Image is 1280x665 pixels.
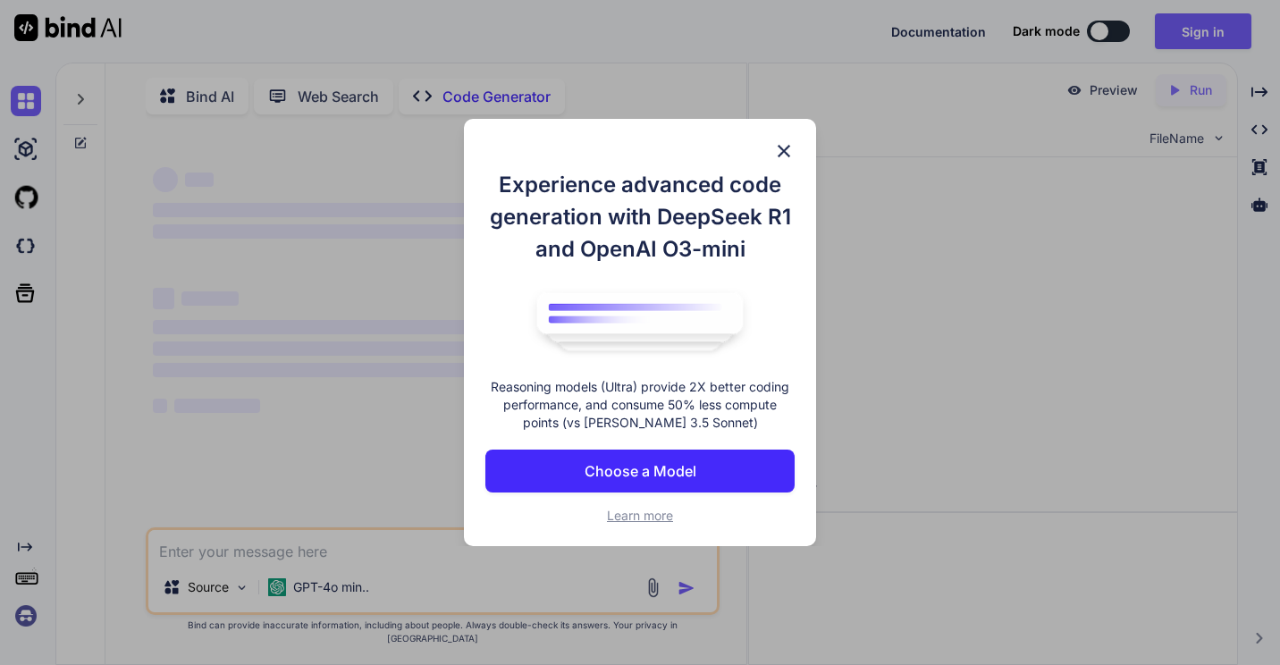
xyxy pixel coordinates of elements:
[607,508,673,523] span: Learn more
[485,169,795,265] h1: Experience advanced code generation with DeepSeek R1 and OpenAI O3-mini
[485,450,795,492] button: Choose a Model
[773,140,795,162] img: close
[524,283,756,360] img: bind logo
[485,378,795,432] p: Reasoning models (Ultra) provide 2X better coding performance, and consume 50% less compute point...
[585,460,696,482] p: Choose a Model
